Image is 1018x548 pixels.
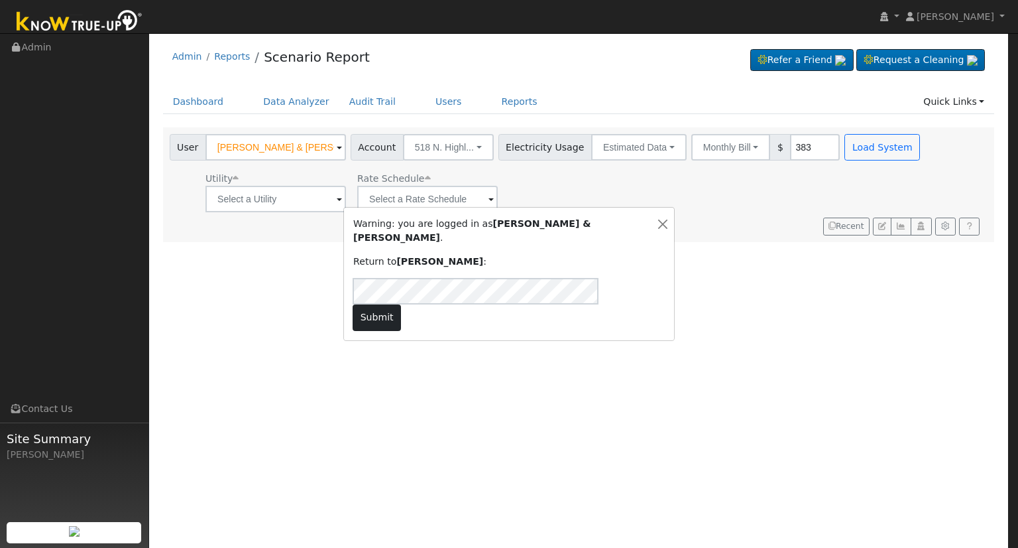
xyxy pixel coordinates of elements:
[353,305,401,331] button: Submit
[655,217,669,231] button: Close
[353,217,642,245] p: Warning: you are logged in as .
[353,255,642,269] p: Return to :
[396,256,483,267] strong: [PERSON_NAME]
[353,218,591,243] strong: [PERSON_NAME] & [PERSON_NAME]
